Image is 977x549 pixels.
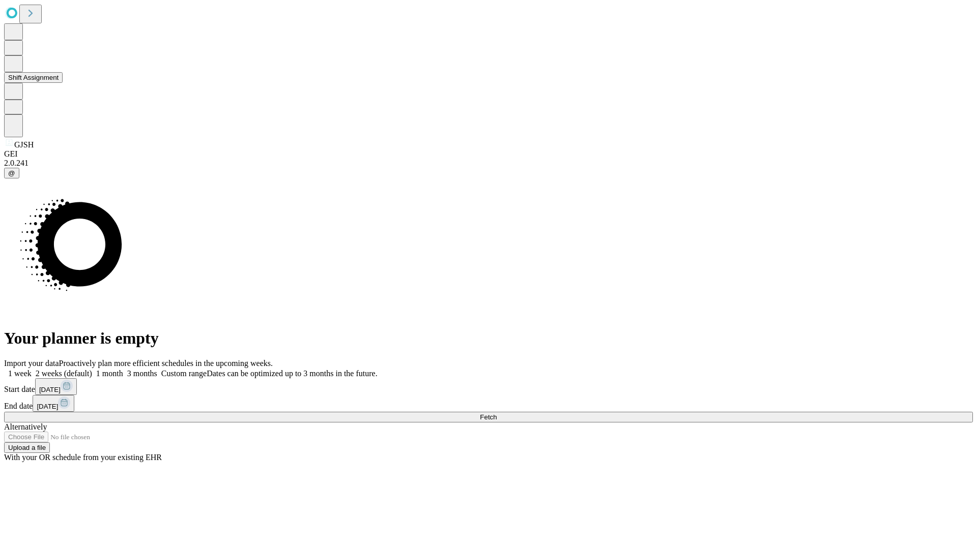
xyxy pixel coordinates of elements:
[4,149,973,159] div: GEI
[4,412,973,422] button: Fetch
[4,378,973,395] div: Start date
[4,329,973,348] h1: Your planner is empty
[37,403,58,410] span: [DATE]
[127,369,157,378] span: 3 months
[8,369,32,378] span: 1 week
[39,386,61,393] span: [DATE]
[4,359,59,368] span: Import your data
[4,422,47,431] span: Alternatively
[33,395,74,412] button: [DATE]
[4,453,162,462] span: With your OR schedule from your existing EHR
[14,140,34,149] span: GJSH
[36,369,92,378] span: 2 weeks (default)
[4,442,50,453] button: Upload a file
[96,369,123,378] span: 1 month
[4,72,63,83] button: Shift Assignment
[4,168,19,178] button: @
[4,159,973,168] div: 2.0.241
[59,359,273,368] span: Proactively plan more efficient schedules in the upcoming weeks.
[480,413,497,421] span: Fetch
[35,378,77,395] button: [DATE]
[8,169,15,177] span: @
[207,369,377,378] span: Dates can be optimized up to 3 months in the future.
[161,369,207,378] span: Custom range
[4,395,973,412] div: End date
